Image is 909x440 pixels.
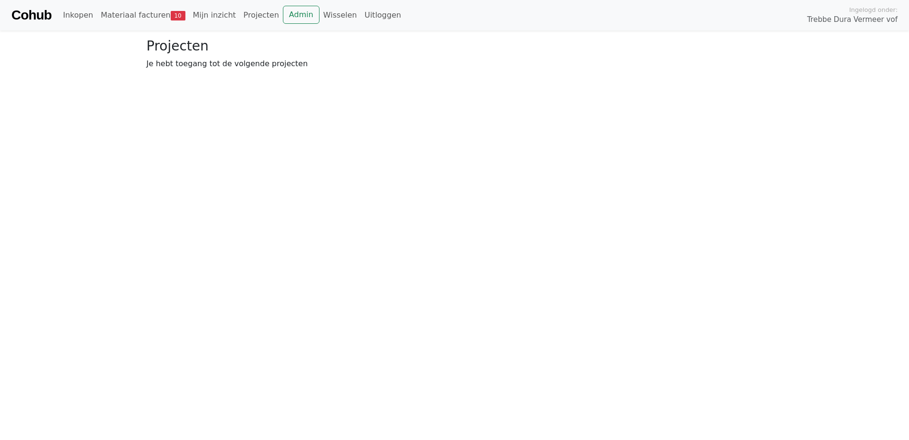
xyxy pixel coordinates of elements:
[361,6,405,25] a: Uitloggen
[171,11,185,20] span: 10
[849,5,898,14] span: Ingelogd onder:
[189,6,240,25] a: Mijn inzicht
[97,6,189,25] a: Materiaal facturen10
[146,58,763,70] p: Je hebt toegang tot de volgende projecten
[807,14,898,25] span: Trebbe Dura Vermeer vof
[240,6,283,25] a: Projecten
[283,6,319,24] a: Admin
[59,6,97,25] a: Inkopen
[11,4,51,27] a: Cohub
[319,6,361,25] a: Wisselen
[146,38,763,54] h3: Projecten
